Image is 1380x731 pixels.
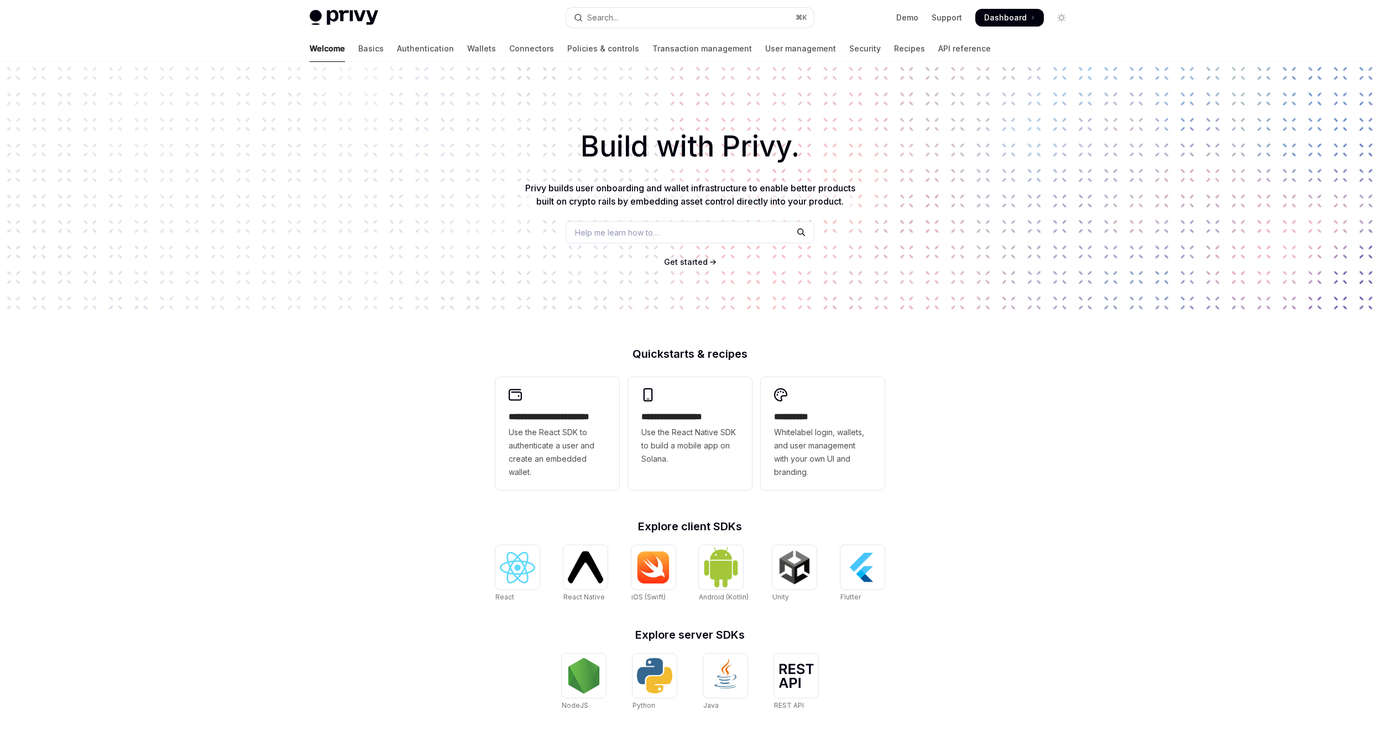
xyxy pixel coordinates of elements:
[845,550,880,585] img: Flutter
[563,545,608,603] a: React NativeReact Native
[778,664,814,688] img: REST API
[708,658,743,693] img: Java
[840,545,885,603] a: FlutterFlutter
[495,348,885,359] h2: Quickstarts & recipes
[562,701,588,709] span: NodeJS
[761,377,885,490] a: **** *****Whitelabel login, wallets, and user management with your own UI and branding.
[975,9,1044,27] a: Dashboard
[664,257,708,268] a: Get started
[495,545,540,603] a: ReactReact
[636,551,671,584] img: iOS (Swift)
[1053,9,1070,27] button: Toggle dark mode
[358,35,384,62] a: Basics
[664,257,708,267] span: Get started
[500,552,535,583] img: React
[699,593,749,601] span: Android (Kotlin)
[632,701,655,709] span: Python
[562,654,606,711] a: NodeJSNodeJS
[896,12,918,23] a: Demo
[18,125,1362,168] h1: Build with Privy.
[796,13,807,22] span: ⌘ K
[631,545,676,603] a: iOS (Swift)iOS (Swift)
[525,182,855,207] span: Privy builds user onboarding and wallet infrastructure to enable better products built on crypto ...
[777,550,812,585] img: Unity
[397,35,454,62] a: Authentication
[765,35,836,62] a: User management
[575,227,659,238] span: Help me learn how to…
[628,377,752,490] a: **** **** **** ***Use the React Native SDK to build a mobile app on Solana.
[774,426,871,479] span: Whitelabel login, wallets, and user management with your own UI and branding.
[849,35,881,62] a: Security
[495,629,885,640] h2: Explore server SDKs
[699,545,749,603] a: Android (Kotlin)Android (Kotlin)
[566,8,814,28] button: Open search
[310,10,378,25] img: light logo
[310,35,345,62] a: Welcome
[772,545,817,603] a: UnityUnity
[567,35,639,62] a: Policies & controls
[703,546,739,588] img: Android (Kotlin)
[938,35,991,62] a: API reference
[984,12,1027,23] span: Dashboard
[703,654,747,711] a: JavaJava
[631,593,666,601] span: iOS (Swift)
[703,701,719,709] span: Java
[894,35,925,62] a: Recipes
[467,35,496,62] a: Wallets
[652,35,752,62] a: Transaction management
[495,521,885,532] h2: Explore client SDKs
[774,654,818,711] a: REST APIREST API
[566,658,602,693] img: NodeJS
[509,35,554,62] a: Connectors
[637,658,672,693] img: Python
[509,426,606,479] span: Use the React SDK to authenticate a user and create an embedded wallet.
[632,654,677,711] a: PythonPython
[587,11,618,24] div: Search...
[568,551,603,583] img: React Native
[563,593,605,601] span: React Native
[774,701,804,709] span: REST API
[641,426,739,466] span: Use the React Native SDK to build a mobile app on Solana.
[772,593,789,601] span: Unity
[932,12,962,23] a: Support
[840,593,861,601] span: Flutter
[495,593,514,601] span: React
